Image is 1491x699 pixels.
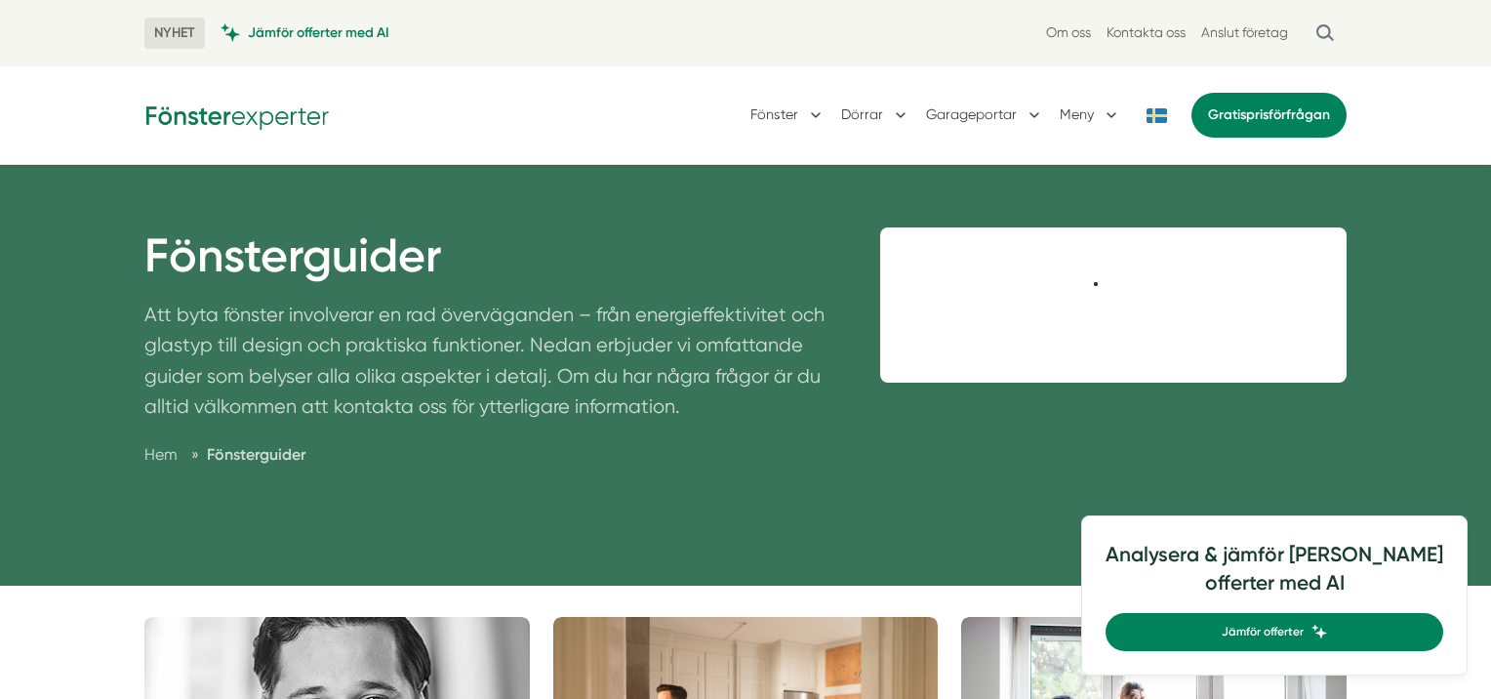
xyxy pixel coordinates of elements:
[1060,90,1121,141] button: Meny
[1046,23,1091,42] a: Om oss
[1106,540,1443,613] h4: Analysera & jämför [PERSON_NAME] offerter med AI
[248,23,389,42] span: Jämför offerter med AI
[1201,23,1288,42] a: Anslut företag
[1107,23,1186,42] a: Kontakta oss
[1222,623,1304,641] span: Jämför offerter
[144,100,330,130] img: Fönsterexperter Logotyp
[207,445,305,464] a: Fönsterguider
[144,18,205,49] span: NYHET
[221,23,389,42] a: Jämför offerter med AI
[144,227,833,300] h1: Fönsterguider
[191,442,199,467] span: »
[1106,613,1443,651] a: Jämför offerter
[926,90,1044,141] button: Garageportar
[1208,106,1246,123] span: Gratis
[144,300,833,432] p: Att byta fönster involverar en rad överväganden – från energieffektivitet och glastyp till design...
[1191,93,1347,138] a: Gratisprisförfrågan
[144,445,178,464] a: Hem
[750,90,826,141] button: Fönster
[144,442,833,467] nav: Breadcrumb
[841,90,910,141] button: Dörrar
